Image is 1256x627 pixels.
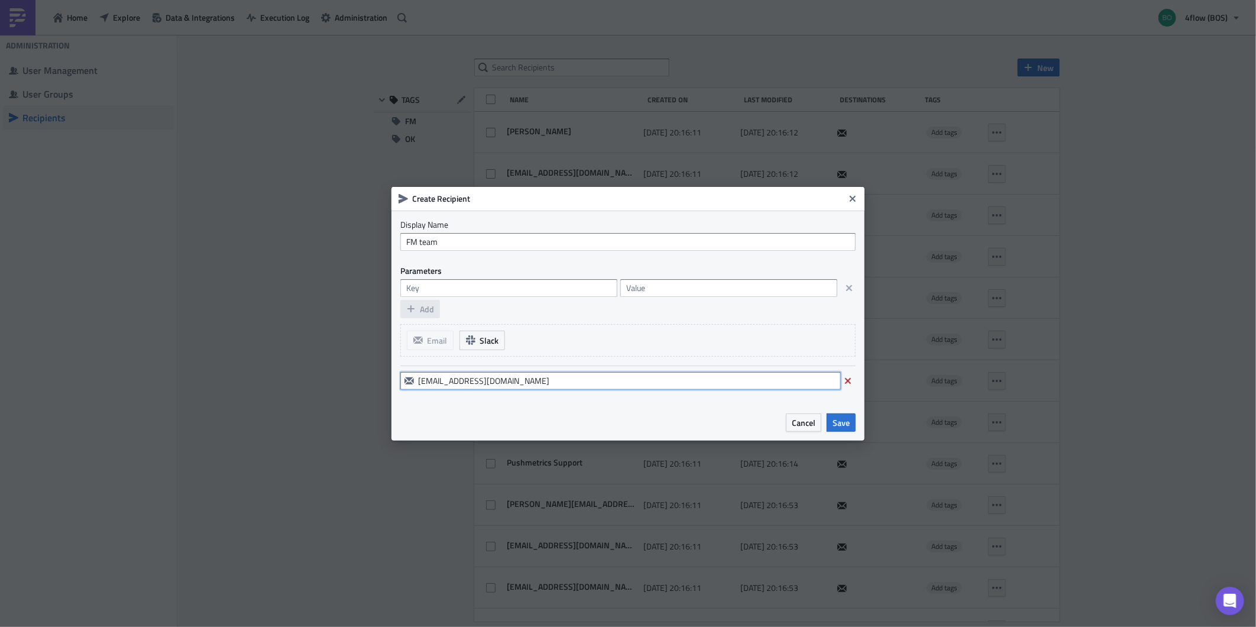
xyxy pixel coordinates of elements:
[459,331,505,350] button: Slack
[407,331,454,350] button: Email
[827,413,856,432] button: Save
[480,334,498,347] span: Slack
[413,193,844,204] h6: Create Recipient
[400,260,856,279] div: Parameters
[844,190,862,208] button: Close
[786,413,821,432] button: Cancel
[1216,587,1244,615] div: Open Intercom Messenger
[400,279,617,297] input: Key
[427,334,447,347] span: Email
[620,279,837,297] input: Value
[833,416,850,429] span: Save
[400,219,856,230] label: Display Name
[400,233,856,251] input: John Doe
[400,300,440,318] button: Add
[400,372,841,390] input: Enter Email address
[420,303,434,315] span: Add
[792,416,815,429] span: Cancel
